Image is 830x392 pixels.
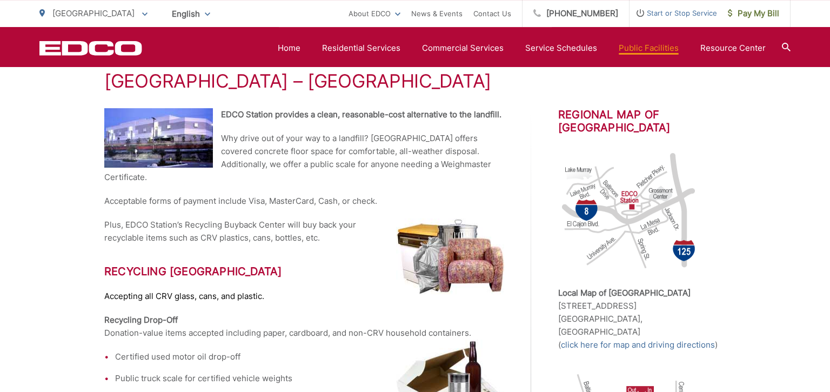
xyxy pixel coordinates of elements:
a: Contact Us [473,7,511,20]
a: Commercial Services [422,42,504,55]
a: Residential Services [322,42,400,55]
a: Home [278,42,300,55]
p: [STREET_ADDRESS] [GEOGRAPHIC_DATA], [GEOGRAPHIC_DATA] ( ) [558,287,726,351]
p: Donation-value items accepted including paper, cardboard, and non-CRV household containers. [104,314,504,340]
a: Resource Center [700,42,766,55]
h2: Recycling [GEOGRAPHIC_DATA] [104,265,504,278]
p: Plus, EDCO Station’s Recycling Buyback Center will buy back your recyclable items such as CRV pla... [104,218,504,244]
strong: Local Map of [GEOGRAPHIC_DATA] [558,288,691,298]
li: Certified used motor oil drop-off [115,350,504,363]
li: Public truck scale for certified vehicle weights [115,372,504,385]
a: Service Schedules [525,42,597,55]
a: click here for map and driving directions [561,338,715,351]
p: Acceptable forms of payment include Visa, MasterCard, Cash, or check. [104,195,504,208]
p: Why drive out of your way to a landfill? [GEOGRAPHIC_DATA] offers covered concrete floor space fo... [104,132,504,184]
a: About EDCO [349,7,400,20]
a: News & Events [411,7,463,20]
strong: Recycling Drop-Off [104,315,178,325]
a: Public Facilities [619,42,679,55]
span: Accepting all CRV glass, cans, and plastic. [104,291,264,301]
img: map [558,146,699,276]
strong: EDCO Station provides a clean, reasonable-cost alternative to the landfill. [221,109,501,119]
h2: Regional Map of [GEOGRAPHIC_DATA] [558,108,726,134]
h1: [GEOGRAPHIC_DATA] – [GEOGRAPHIC_DATA] [104,70,726,92]
a: EDCD logo. Return to the homepage. [39,41,142,56]
img: EDCO Station La Mesa [104,108,213,168]
span: English [164,4,218,23]
img: Bulky Trash [396,218,504,294]
span: Pay My Bill [728,7,779,20]
span: [GEOGRAPHIC_DATA] [52,8,135,18]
